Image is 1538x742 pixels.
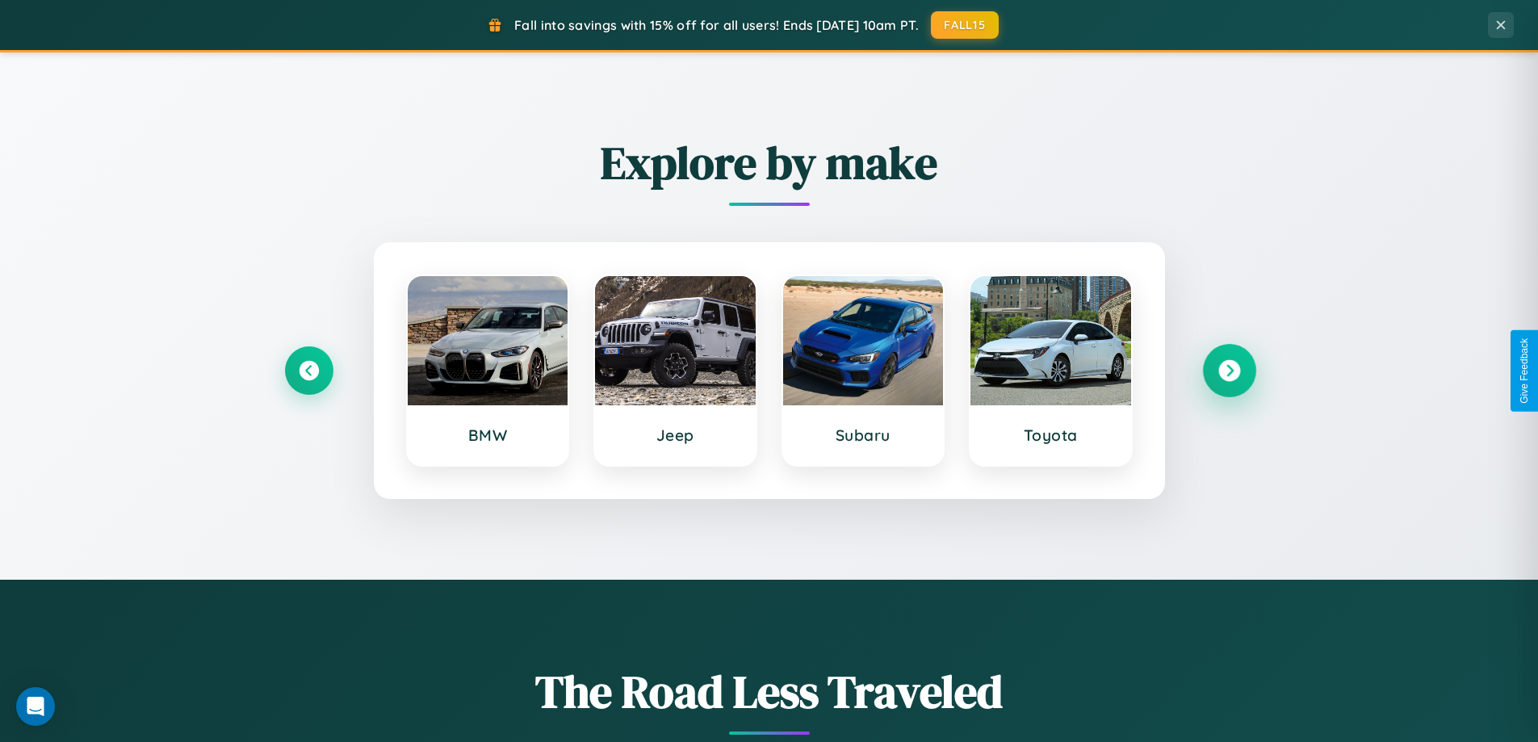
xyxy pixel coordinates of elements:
h3: Subaru [799,425,928,445]
div: Give Feedback [1519,338,1530,404]
span: Fall into savings with 15% off for all users! Ends [DATE] 10am PT. [514,17,919,33]
div: Open Intercom Messenger [16,687,55,726]
h3: Toyota [987,425,1115,445]
button: FALL15 [931,11,999,39]
h2: Explore by make [285,132,1254,194]
h3: Jeep [611,425,740,445]
h3: BMW [424,425,552,445]
h1: The Road Less Traveled [285,660,1254,723]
